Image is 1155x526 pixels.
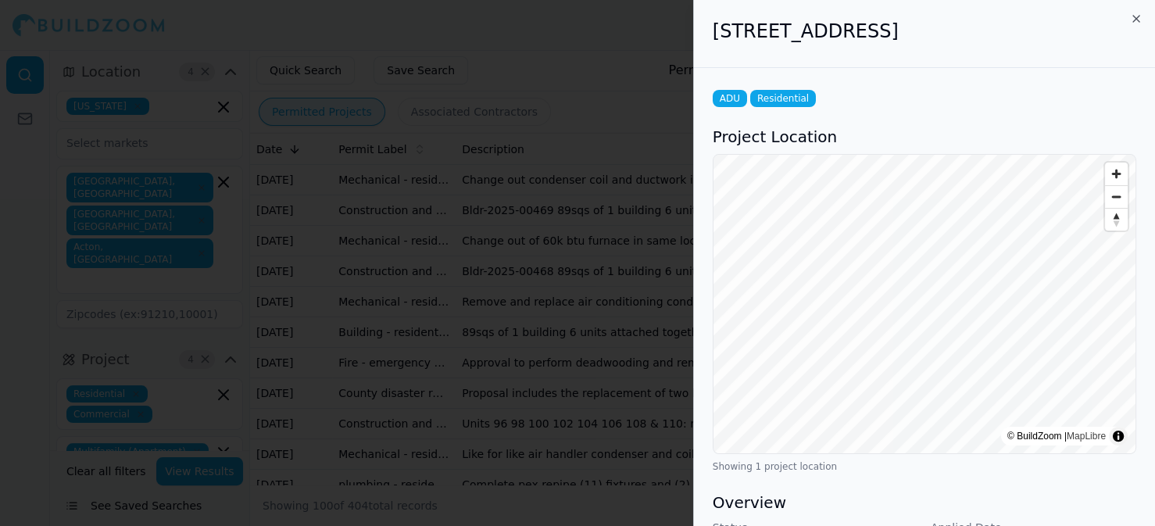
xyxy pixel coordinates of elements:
[713,460,1136,473] div: Showing 1 project location
[713,90,747,107] span: ADU
[713,155,1136,453] canvas: Map
[1105,185,1128,208] button: Zoom out
[1105,163,1128,185] button: Zoom in
[750,90,816,107] span: Residential
[713,126,1136,148] h3: Project Location
[713,492,1136,513] h3: Overview
[1105,208,1128,231] button: Reset bearing to north
[713,19,1136,44] h2: [STREET_ADDRESS]
[1109,427,1128,445] summary: Toggle attribution
[1007,428,1106,444] div: © BuildZoom |
[1067,431,1106,442] a: MapLibre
